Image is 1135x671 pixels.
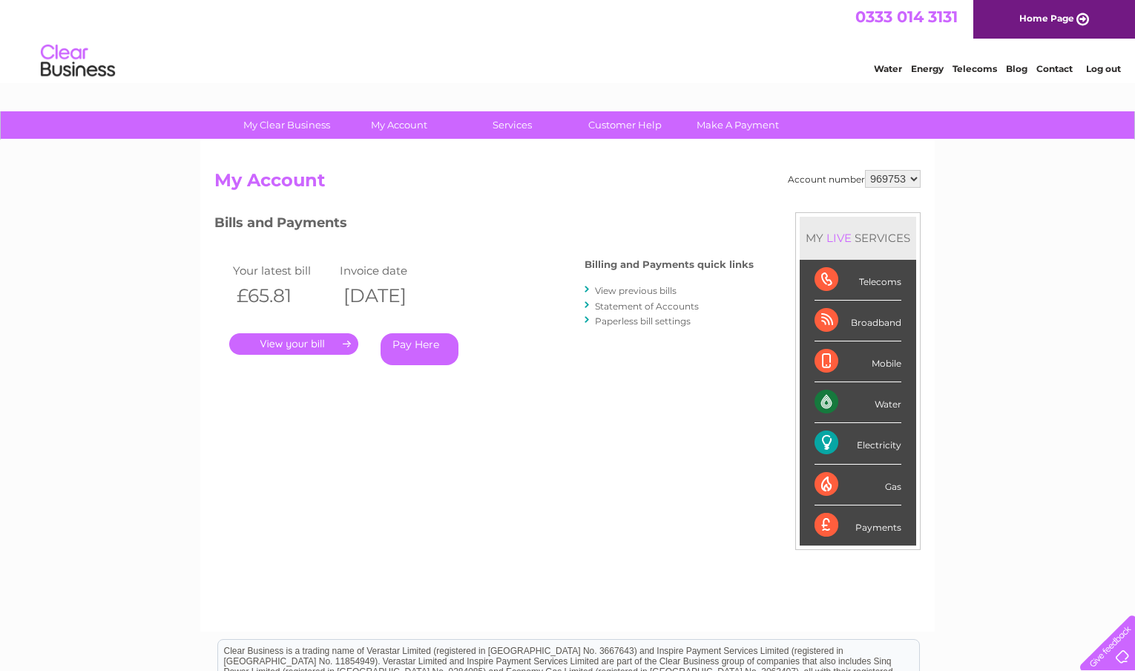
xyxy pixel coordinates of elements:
[1006,63,1027,74] a: Blog
[218,8,919,72] div: Clear Business is a trading name of Verastar Limited (registered in [GEOGRAPHIC_DATA] No. 3667643...
[585,259,754,270] h4: Billing and Payments quick links
[815,341,901,382] div: Mobile
[226,111,348,139] a: My Clear Business
[564,111,686,139] a: Customer Help
[800,217,916,259] div: MY SERVICES
[214,170,921,198] h2: My Account
[381,333,458,365] a: Pay Here
[855,7,958,26] a: 0333 014 3131
[911,63,944,74] a: Energy
[1036,63,1073,74] a: Contact
[595,301,699,312] a: Statement of Accounts
[336,281,443,311] th: [DATE]
[1086,63,1121,74] a: Log out
[229,261,336,281] td: Your latest bill
[336,261,443,281] td: Invoice date
[229,281,336,311] th: £65.81
[823,231,855,245] div: LIVE
[595,315,691,327] a: Paperless bill settings
[788,170,921,188] div: Account number
[338,111,461,139] a: My Account
[229,333,358,355] a: .
[815,260,901,301] div: Telecoms
[815,423,901,464] div: Electricity
[815,301,901,341] div: Broadband
[953,63,997,74] a: Telecoms
[40,39,116,84] img: logo.png
[677,111,799,139] a: Make A Payment
[815,382,901,423] div: Water
[595,285,677,296] a: View previous bills
[874,63,902,74] a: Water
[815,505,901,546] div: Payments
[214,212,754,238] h3: Bills and Payments
[815,465,901,505] div: Gas
[451,111,573,139] a: Services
